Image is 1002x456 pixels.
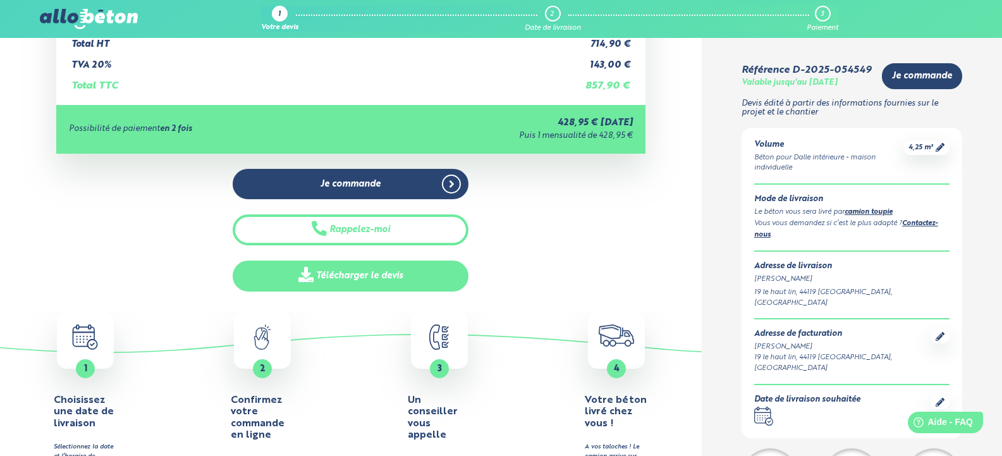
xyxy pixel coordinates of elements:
[892,71,952,82] span: Je commande
[69,50,572,71] td: TVA 20%
[614,364,620,373] span: 4
[572,70,633,92] td: 857,90 €
[754,274,950,285] div: [PERSON_NAME]
[261,24,298,32] div: Votre devis
[69,125,362,134] div: Possibilité de paiement
[278,11,281,19] div: 1
[231,395,294,441] h4: Confirmez votre commande en ligne
[525,24,581,32] div: Date de livraison
[437,364,442,373] span: 3
[550,10,554,18] div: 2
[160,125,192,133] strong: en 2 fois
[233,261,468,292] a: Télécharger le devis
[889,407,988,442] iframe: Help widget launcher
[754,342,931,352] div: [PERSON_NAME]
[754,352,931,374] div: 19 le haut lin, 44119 [GEOGRAPHIC_DATA], [GEOGRAPHIC_DATA]
[882,63,962,89] a: Je commande
[754,287,950,309] div: 19 le haut lin, 44119 [GEOGRAPHIC_DATA], [GEOGRAPHIC_DATA]
[754,330,931,339] div: Adresse de facturation
[742,78,838,88] div: Valable jusqu'au [DATE]
[754,262,950,271] div: Adresse de livraison
[754,195,950,204] div: Mode de livraison
[362,132,633,141] div: Puis 1 mensualité de 428,95 €
[525,6,581,32] a: 2 Date de livraison
[233,214,468,245] button: Rappelez-moi
[754,218,950,241] div: Vous vous demandez si c’est le plus adapté ? .
[260,364,266,373] span: 2
[845,209,893,216] a: camion toupie
[807,24,838,32] div: Paiement
[585,395,648,429] h4: Votre béton livré chez vous !
[754,140,903,150] div: Volume
[572,50,633,71] td: 143,00 €
[69,70,572,92] td: Total TTC
[754,395,860,405] div: Date de livraison souhaitée
[742,65,871,76] div: Référence D-2025-054549
[754,207,950,218] div: Le béton vous sera livré par
[754,220,938,238] a: Contactez-nous
[362,118,633,128] div: 428,95 € [DATE]
[84,364,87,373] span: 1
[408,395,471,441] h4: Un conseiller vous appelle
[821,10,824,18] div: 3
[321,179,381,190] span: Je commande
[599,324,635,347] img: truck.c7a9816ed8b9b1312949.png
[807,6,838,32] a: 3 Paiement
[54,395,117,429] h4: Choisissez une date de livraison
[40,9,137,29] img: allobéton
[69,28,572,50] td: Total HT
[572,28,633,50] td: 714,90 €
[754,152,903,174] div: Béton pour Dalle intérieure - maison individuelle
[261,6,298,32] a: 1 Votre devis
[742,99,962,118] p: Devis édité à partir des informations fournies sur le projet et le chantier
[233,169,468,200] a: Je commande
